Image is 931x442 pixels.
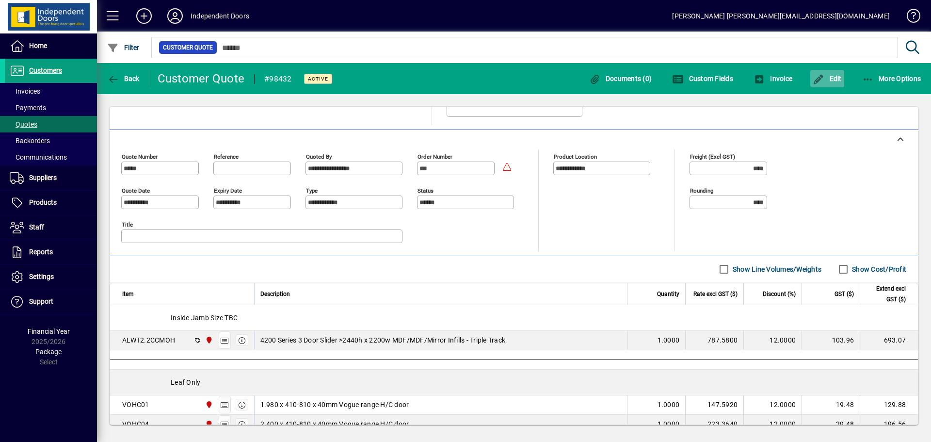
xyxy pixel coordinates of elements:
mat-label: Product location [554,153,597,160]
td: 12.0000 [743,415,802,434]
div: 147.5920 [691,400,738,409]
button: Profile [160,7,191,25]
td: 12.0000 [743,331,802,350]
a: Suppliers [5,166,97,190]
span: Package [35,348,62,356]
a: Home [5,34,97,58]
button: More Options [860,70,924,87]
a: Settings [5,265,97,289]
mat-label: Status [417,187,433,194]
div: 787.5800 [691,335,738,345]
label: Show Cost/Profit [850,264,906,274]
mat-label: Quote number [122,153,158,160]
button: Back [105,70,142,87]
td: 12.0000 [743,395,802,415]
span: Christchurch [203,399,214,410]
a: Staff [5,215,97,240]
div: Leaf Only [110,370,918,395]
mat-label: Type [306,187,318,194]
span: Suppliers [29,174,57,181]
span: Extend excl GST ($) [866,283,906,305]
span: Reports [29,248,53,256]
span: 1.0000 [658,419,680,429]
span: Customer Quote [163,43,213,52]
span: Documents (0) [589,75,652,82]
span: Discount (%) [763,289,796,299]
span: 1.0000 [658,335,680,345]
td: 29.48 [802,415,860,434]
span: Financial Year [28,327,70,335]
mat-label: Quoted by [306,153,332,160]
div: Inside Jamb Size TBC [110,305,918,330]
mat-label: Rounding [690,187,713,194]
button: Documents (0) [586,70,654,87]
button: Invoice [751,70,795,87]
div: VOHC01 [122,400,149,409]
div: [PERSON_NAME] [PERSON_NAME][EMAIL_ADDRESS][DOMAIN_NAME] [672,8,890,24]
td: 103.96 [802,331,860,350]
span: 2.400 x 410-810 x 40mm Vogue range H/C door [260,419,409,429]
a: Communications [5,149,97,165]
span: Filter [107,44,140,51]
a: Support [5,290,97,314]
span: Invoice [754,75,792,82]
span: Payments [10,104,46,112]
span: Back [107,75,140,82]
button: Custom Fields [670,70,736,87]
span: Rate excl GST ($) [693,289,738,299]
span: Backorders [10,137,50,145]
span: 4200 Series 3 Door Slider >2440h x 2200w MDF/MDF/Mirror Infills - Triple Track [260,335,506,345]
span: Edit [813,75,842,82]
span: Active [308,76,328,82]
span: Invoices [10,87,40,95]
div: Independent Doors [191,8,249,24]
span: Description [260,289,290,299]
span: 1.0000 [658,400,680,409]
span: Christchurch [203,335,214,345]
app-page-header-button: Back [97,70,150,87]
span: GST ($) [835,289,854,299]
a: Knowledge Base [899,2,919,33]
div: #98432 [264,71,292,87]
span: More Options [862,75,921,82]
mat-label: Freight (excl GST) [690,153,735,160]
span: 1.980 x 410-810 x 40mm Vogue range H/C door [260,400,409,409]
span: Quantity [657,289,679,299]
span: Staff [29,223,44,231]
button: Edit [810,70,844,87]
span: Communications [10,153,67,161]
a: Invoices [5,83,97,99]
span: Customers [29,66,62,74]
label: Show Line Volumes/Weights [731,264,821,274]
mat-label: Reference [214,153,239,160]
mat-label: Expiry date [214,187,242,194]
button: Add [128,7,160,25]
td: 196.56 [860,415,918,434]
a: Backorders [5,132,97,149]
button: Filter [105,39,142,56]
td: 129.88 [860,395,918,415]
div: Customer Quote [158,71,245,86]
span: Quotes [10,120,37,128]
span: Settings [29,273,54,280]
span: Home [29,42,47,49]
div: VOHC04 [122,419,149,429]
a: Reports [5,240,97,264]
a: Quotes [5,116,97,132]
span: Christchurch [203,419,214,429]
div: 223.3640 [691,419,738,429]
a: Payments [5,99,97,116]
mat-label: Order number [417,153,452,160]
td: 693.07 [860,331,918,350]
mat-label: Quote date [122,187,150,194]
div: ALWT2.2CCMOH [122,335,175,345]
span: Products [29,198,57,206]
a: Products [5,191,97,215]
mat-label: Title [122,221,133,228]
td: 19.48 [802,395,860,415]
span: Support [29,297,53,305]
span: Custom Fields [672,75,733,82]
span: Item [122,289,134,299]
